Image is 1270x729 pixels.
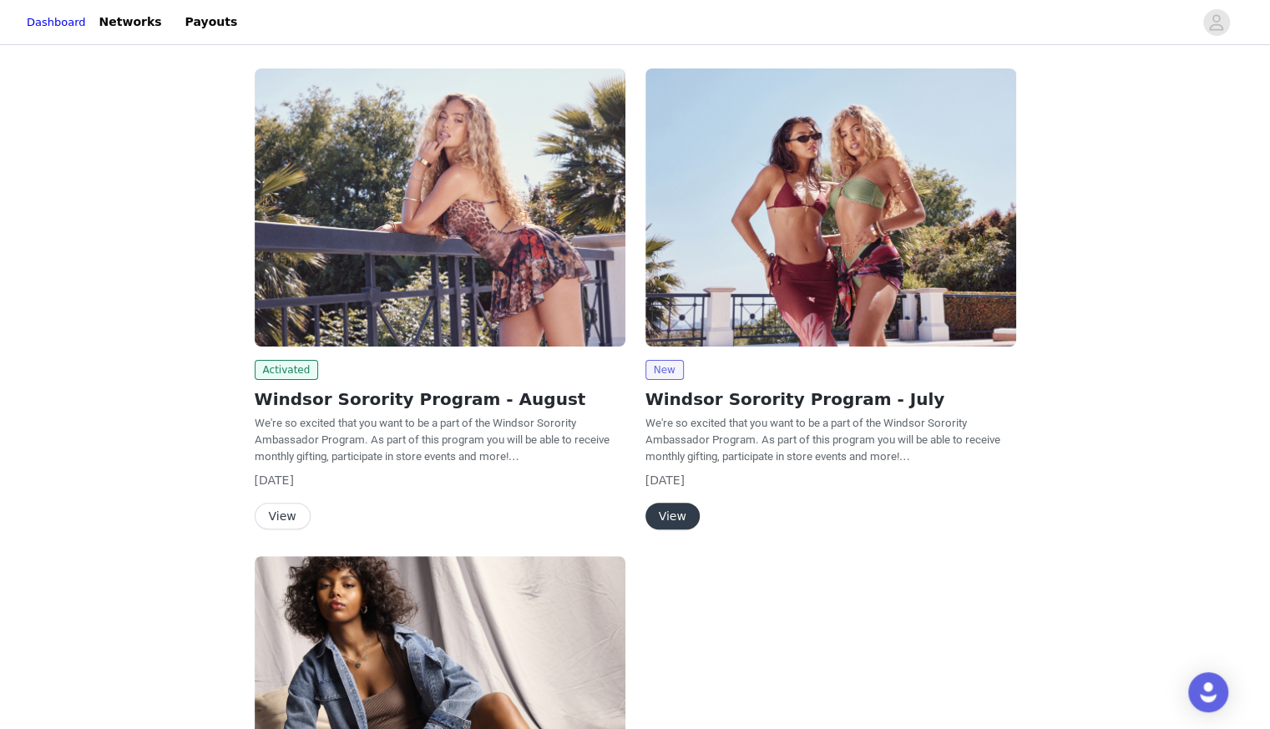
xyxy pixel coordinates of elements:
span: Activated [255,360,319,380]
span: We're so excited that you want to be a part of the Windsor Sorority Ambassador Program. As part o... [255,417,610,463]
a: View [645,510,700,523]
span: [DATE] [645,473,685,487]
div: avatar [1208,9,1224,36]
a: View [255,510,311,523]
img: Windsor [255,68,625,347]
button: View [645,503,700,529]
a: Dashboard [27,14,86,31]
span: [DATE] [255,473,294,487]
div: Open Intercom Messenger [1188,672,1228,712]
span: We're so excited that you want to be a part of the Windsor Sorority Ambassador Program. As part o... [645,417,1000,463]
a: Payouts [175,3,248,41]
h2: Windsor Sorority Program - July [645,387,1016,412]
img: Windsor [645,68,1016,347]
h2: Windsor Sorority Program - August [255,387,625,412]
button: View [255,503,311,529]
span: New [645,360,684,380]
a: Networks [89,3,172,41]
